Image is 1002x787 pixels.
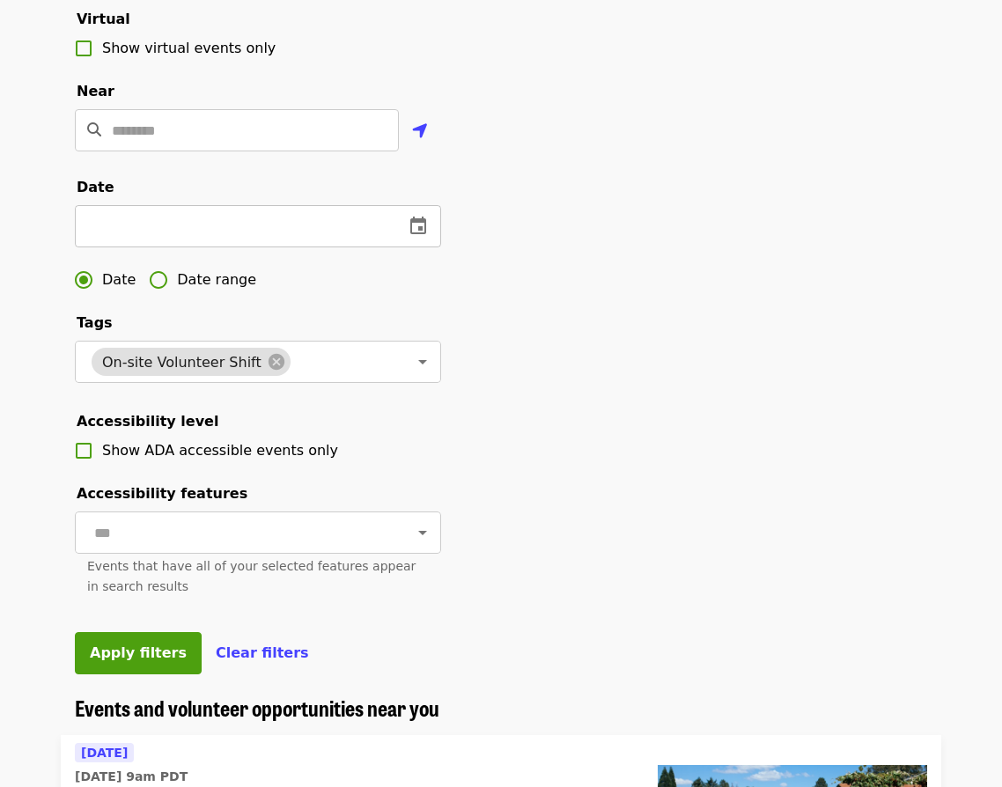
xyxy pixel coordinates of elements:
[92,348,291,376] div: On-site Volunteer Shift
[397,205,439,247] button: change date
[399,111,441,153] button: Use my location
[90,644,187,661] span: Apply filters
[77,485,247,502] span: Accessibility features
[410,520,435,545] button: Open
[77,179,114,195] span: Date
[92,354,272,371] span: On-site Volunteer Shift
[216,644,309,661] span: Clear filters
[87,121,101,138] i: search icon
[216,643,309,664] button: Clear filters
[77,11,130,27] span: Virtual
[412,121,428,142] i: location-arrow icon
[102,40,276,56] span: Show virtual events only
[77,83,114,99] span: Near
[75,692,439,723] span: Events and volunteer opportunities near you
[77,314,113,331] span: Tags
[77,413,218,430] span: Accessibility level
[112,109,399,151] input: Location
[75,632,202,674] button: Apply filters
[87,559,416,593] span: Events that have all of your selected features appear in search results
[102,442,338,459] span: Show ADA accessible events only
[410,349,435,374] button: Open
[75,768,188,786] time: [DATE] 9am PDT
[81,746,128,760] span: [DATE]
[102,269,136,291] span: Date
[177,269,256,291] span: Date range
